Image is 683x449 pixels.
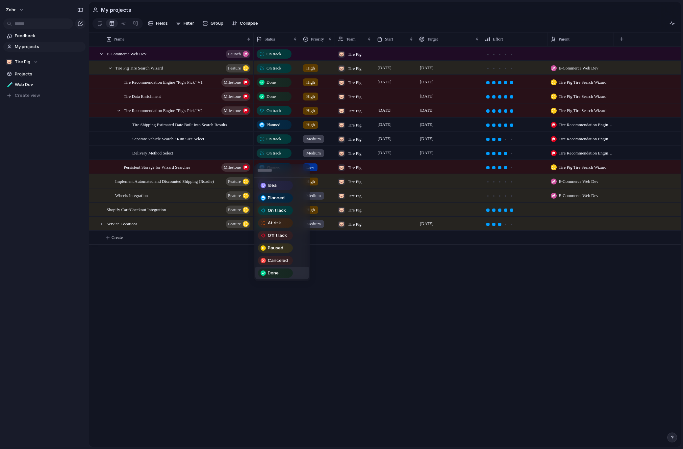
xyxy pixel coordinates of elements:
[268,232,287,239] span: Off track
[268,207,286,214] span: On track
[268,195,285,201] span: Planned
[268,245,283,251] span: Paused
[268,182,277,189] span: Idea
[268,257,288,264] span: Canceled
[268,270,279,276] span: Done
[268,220,281,226] span: At risk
